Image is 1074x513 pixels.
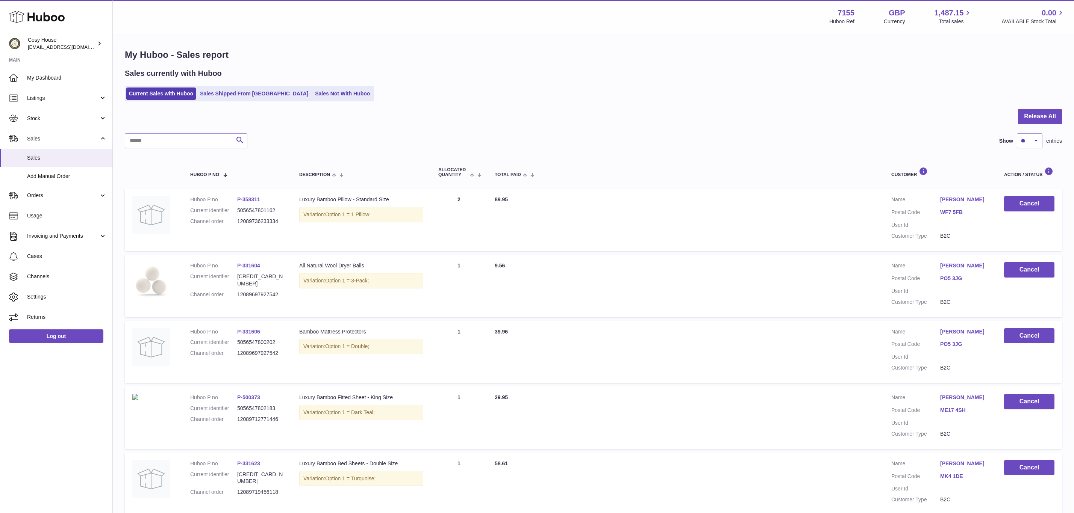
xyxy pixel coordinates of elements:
[891,275,940,284] dt: Postal Code
[495,460,508,466] span: 58.61
[299,262,423,269] div: All Natural Wool Dryer Balls
[325,211,371,217] span: Option 1 = 1 Pillow;
[237,329,260,335] a: P-331606
[891,262,940,271] dt: Name
[190,460,237,467] dt: Huboo P no
[237,273,284,287] dd: [CREDIT_CARD_NUMBER]
[891,460,940,469] dt: Name
[190,291,237,298] dt: Channel order
[891,232,940,240] dt: Customer Type
[438,167,468,177] span: ALLOCATED Quantity
[935,8,973,25] a: 1,487.15 Total sales
[891,341,940,350] dt: Postal Code
[299,405,423,420] div: Variation:
[190,196,237,203] dt: Huboo P no
[431,386,487,449] td: 1
[237,196,260,202] a: P-358311
[299,273,423,288] div: Variation:
[1001,8,1065,25] a: 0.00 AVAILABLE Stock Total
[237,350,284,357] dd: 12089697927542
[1018,109,1062,124] button: Release All
[299,460,423,467] div: Luxury Bamboo Bed Sheets - Double Size
[27,74,107,81] span: My Dashboard
[237,416,284,423] dd: 12089712771446
[891,328,940,337] dt: Name
[299,471,423,486] div: Variation:
[940,394,989,401] a: [PERSON_NAME]
[125,68,222,78] h2: Sales currently with Huboo
[27,95,99,102] span: Listings
[891,353,940,361] dt: User Id
[237,460,260,466] a: P-331623
[237,207,284,214] dd: 5056547801162
[1004,394,1054,409] button: Cancel
[132,328,170,366] img: no-photo.jpg
[190,339,237,346] dt: Current identifier
[132,394,138,400] img: UK_20Fitted_20Sheet-Hero-White_847416c3-7782-4cb3-8f20-8b1cb1994321.jpg
[1001,18,1065,25] span: AVAILABLE Stock Total
[312,88,373,100] a: Sales Not With Huboo
[884,18,905,25] div: Currency
[190,394,237,401] dt: Huboo P no
[891,496,940,503] dt: Customer Type
[891,394,940,403] dt: Name
[299,207,423,222] div: Variation:
[891,222,940,229] dt: User Id
[27,173,107,180] span: Add Manual Order
[940,209,989,216] a: WF7 5FB
[9,38,20,49] img: info@wholesomegoods.com
[190,350,237,357] dt: Channel order
[237,471,284,485] dd: [CREDIT_CARD_NUMBER]
[9,329,103,343] a: Log out
[891,430,940,438] dt: Customer Type
[190,262,237,269] dt: Huboo P no
[190,172,219,177] span: Huboo P no
[299,328,423,335] div: Bamboo Mattress Protectors
[889,8,905,18] strong: GBP
[1004,167,1054,177] div: Action / Status
[940,430,989,438] dd: B2C
[999,137,1013,145] label: Show
[891,196,940,205] dt: Name
[940,262,989,269] a: [PERSON_NAME]
[495,329,508,335] span: 39.96
[935,8,964,18] span: 1,487.15
[132,196,170,234] img: no-photo.jpg
[237,218,284,225] dd: 12089736233334
[28,36,95,51] div: Cosy House
[939,18,972,25] span: Total sales
[891,419,940,427] dt: User Id
[431,255,487,317] td: 1
[190,416,237,423] dt: Channel order
[237,263,260,269] a: P-331604
[237,339,284,346] dd: 5056547800202
[299,172,330,177] span: Description
[237,394,260,400] a: P-500373
[431,321,487,383] td: 1
[27,314,107,321] span: Returns
[891,364,940,371] dt: Customer Type
[891,288,940,295] dt: User Id
[940,460,989,467] a: [PERSON_NAME]
[190,489,237,496] dt: Channel order
[28,44,111,50] span: [EMAIL_ADDRESS][DOMAIN_NAME]
[299,196,423,203] div: Luxury Bamboo Pillow - Standard Size
[126,88,196,100] a: Current Sales with Huboo
[495,394,508,400] span: 29.95
[190,273,237,287] dt: Current identifier
[940,328,989,335] a: [PERSON_NAME]
[237,489,284,496] dd: 12089719456118
[299,339,423,354] div: Variation:
[940,496,989,503] dd: B2C
[891,473,940,482] dt: Postal Code
[495,172,521,177] span: Total paid
[940,275,989,282] a: PO5 3JG
[829,18,854,25] div: Huboo Ref
[190,471,237,485] dt: Current identifier
[325,475,376,481] span: Option 1 = Turquoise;
[190,218,237,225] dt: Channel order
[132,460,170,498] img: no-photo.jpg
[27,273,107,280] span: Channels
[237,291,284,298] dd: 12089697927542
[190,405,237,412] dt: Current identifier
